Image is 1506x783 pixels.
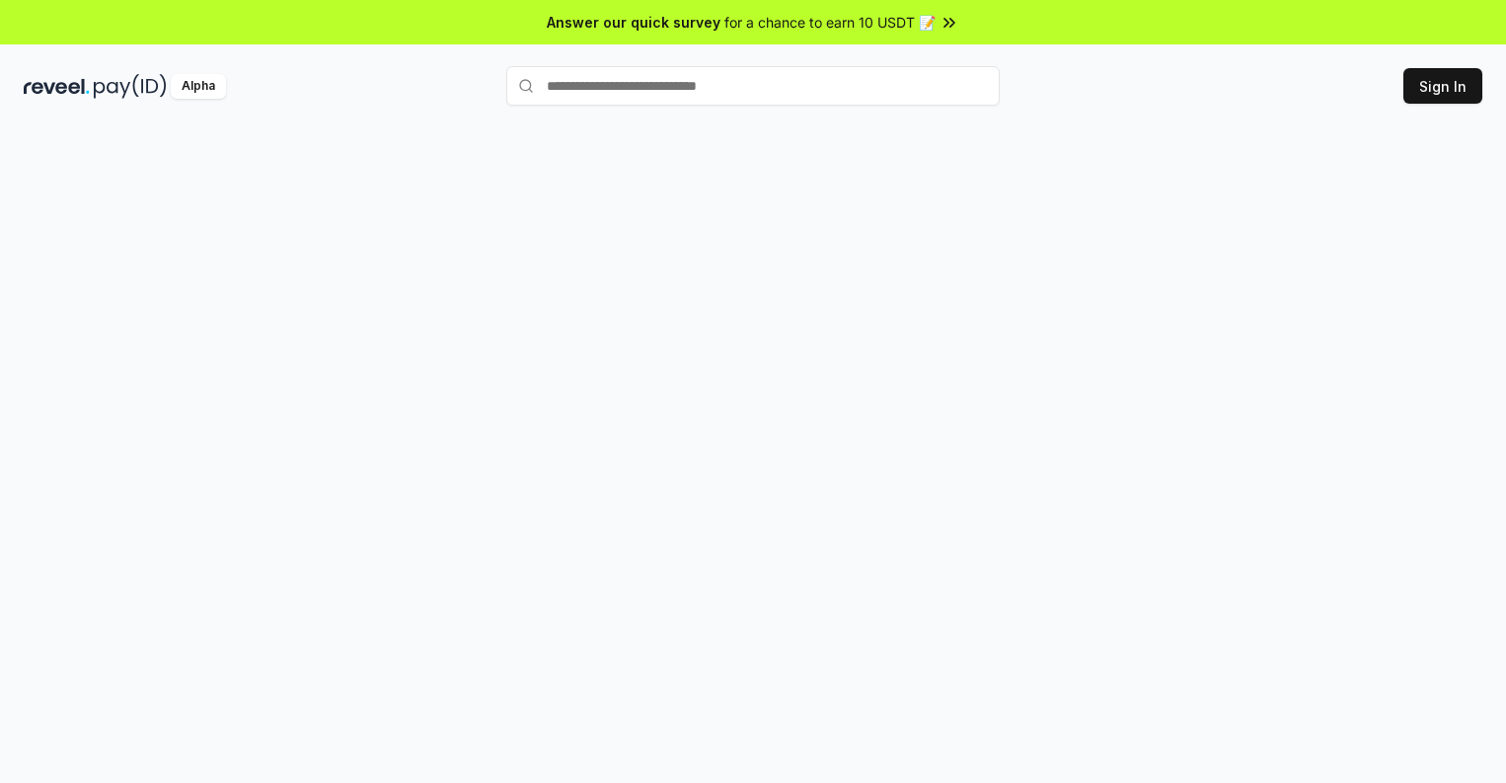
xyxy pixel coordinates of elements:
[171,74,226,99] div: Alpha
[1403,68,1482,104] button: Sign In
[24,74,90,99] img: reveel_dark
[547,12,720,33] span: Answer our quick survey
[724,12,936,33] span: for a chance to earn 10 USDT 📝
[94,74,167,99] img: pay_id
